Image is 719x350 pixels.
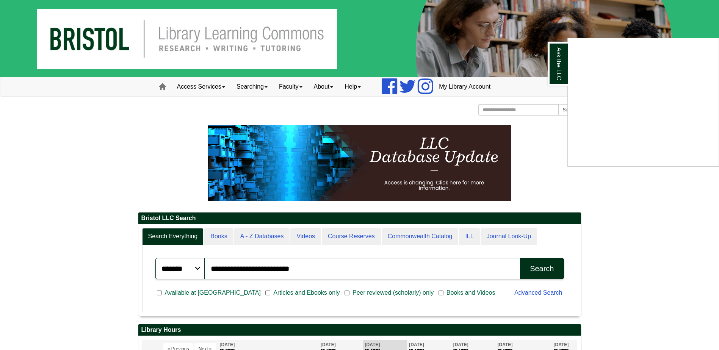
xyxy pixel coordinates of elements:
[204,228,233,245] a: Books
[142,228,204,245] a: Search Everything
[231,77,273,96] a: Searching
[265,289,270,296] input: Articles and Ebooks only
[365,342,380,347] span: [DATE]
[138,324,581,336] h2: Library Hours
[220,342,235,347] span: [DATE]
[554,342,569,347] span: [DATE]
[208,125,511,201] img: HTML tutorial
[349,288,437,297] span: Peer reviewed (scholarly) only
[290,228,321,245] a: Videos
[433,77,496,96] a: My Library Account
[308,77,339,96] a: About
[345,289,349,296] input: Peer reviewed (scholarly) only
[322,228,381,245] a: Course Reserves
[548,42,568,86] a: Ask the LLC
[568,38,719,166] iframe: Chat Widget
[409,342,424,347] span: [DATE]
[520,258,564,279] button: Search
[497,342,512,347] span: [DATE]
[439,289,443,296] input: Books and Videos
[171,77,231,96] a: Access Services
[270,288,343,297] span: Articles and Ebooks only
[339,77,367,96] a: Help
[558,104,581,116] button: Search
[443,288,498,297] span: Books and Videos
[157,289,162,296] input: Available at [GEOGRAPHIC_DATA]
[382,228,459,245] a: Commonwealth Catalog
[514,289,562,296] a: Advanced Search
[459,228,479,245] a: ILL
[321,342,336,347] span: [DATE]
[138,212,581,224] h2: Bristol LLC Search
[453,342,468,347] span: [DATE]
[481,228,537,245] a: Journal Look-Up
[234,228,290,245] a: A - Z Databases
[162,288,264,297] span: Available at [GEOGRAPHIC_DATA]
[530,264,554,273] div: Search
[273,77,308,96] a: Faculty
[567,38,719,167] div: Ask the LLC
